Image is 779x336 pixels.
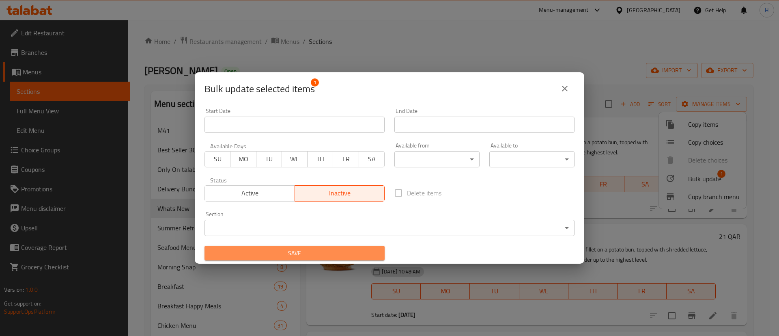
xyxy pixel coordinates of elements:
[311,153,330,165] span: TH
[307,151,333,167] button: TH
[208,153,227,165] span: SU
[555,79,575,98] button: close
[234,153,253,165] span: MO
[285,153,304,165] span: WE
[204,220,575,236] div: ​
[204,185,295,202] button: Active
[204,246,385,261] button: Save
[230,151,256,167] button: MO
[282,151,308,167] button: WE
[311,78,319,87] span: 1
[394,151,480,167] div: ​
[260,153,279,165] span: TU
[295,185,385,202] button: Inactive
[407,188,441,198] span: Delete items
[336,153,355,165] span: FR
[362,153,381,165] span: SA
[208,187,292,199] span: Active
[211,248,378,258] span: Save
[256,151,282,167] button: TU
[204,82,315,95] span: Selected items count
[359,151,385,167] button: SA
[204,151,230,167] button: SU
[298,187,382,199] span: Inactive
[489,151,575,167] div: ​
[333,151,359,167] button: FR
